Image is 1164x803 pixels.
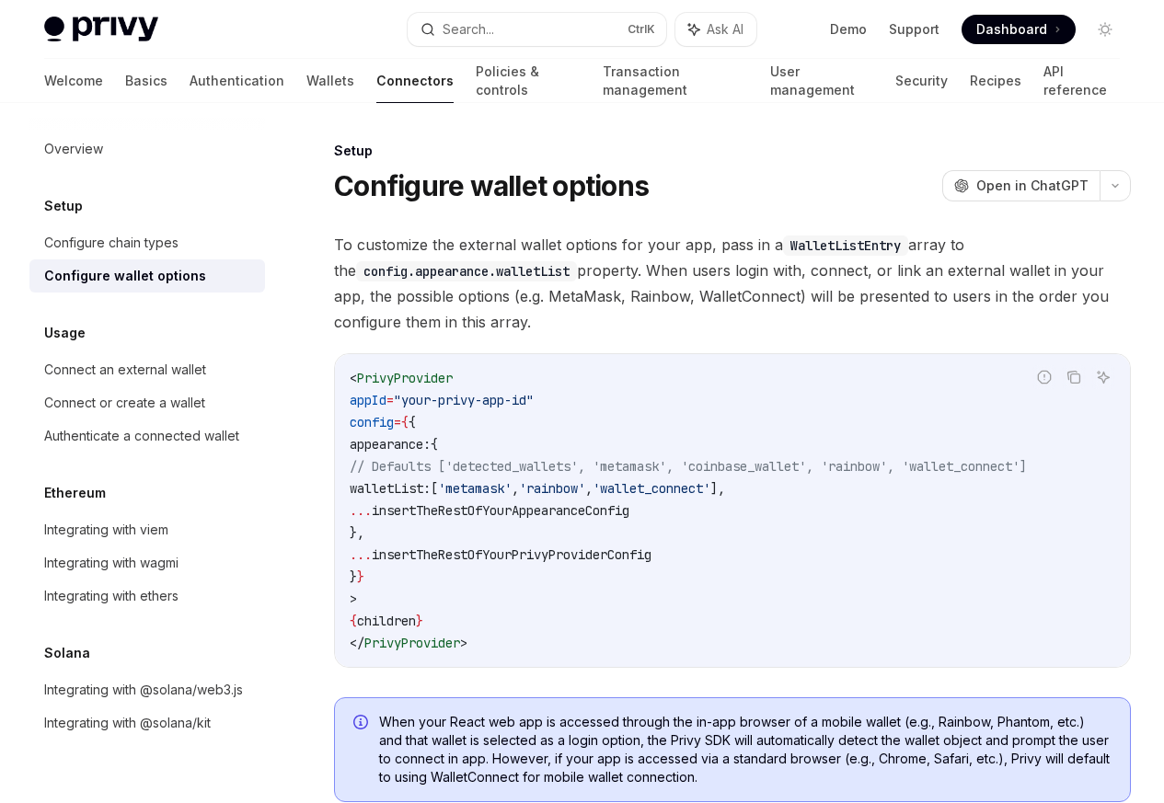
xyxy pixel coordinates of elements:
button: Copy the contents from the code block [1062,365,1086,389]
span: "your-privy-app-id" [394,392,534,408]
a: API reference [1043,59,1120,103]
div: Integrating with wagmi [44,552,179,574]
a: Integrating with @solana/web3.js [29,673,265,706]
span: insertTheRestOfYourPrivyProviderConfig [372,546,651,563]
span: PrivyProvider [364,635,460,651]
span: To customize the external wallet options for your app, pass in a array to the property. When user... [334,232,1131,335]
a: Recipes [970,59,1021,103]
a: Integrating with ethers [29,579,265,613]
button: Open in ChatGPT [942,170,1100,201]
a: Transaction management [603,59,748,103]
img: light logo [44,17,158,42]
a: Connect an external wallet [29,353,265,386]
span: 'rainbow' [519,480,585,497]
h5: Solana [44,642,90,664]
span: When your React web app is accessed through the in-app browser of a mobile wallet (e.g., Rainbow,... [379,713,1112,786]
a: Security [895,59,948,103]
a: Configure chain types [29,226,265,259]
div: Integrating with @solana/web3.js [44,679,243,701]
code: config.appearance.walletList [356,261,577,281]
h1: Configure wallet options [334,169,649,202]
span: ], [710,480,725,497]
span: } [416,613,423,629]
a: Authenticate a connected wallet [29,419,265,453]
a: Integrating with @solana/kit [29,706,265,740]
a: Integrating with viem [29,513,265,546]
a: Connectors [376,59,454,103]
button: Search...CtrlK [408,13,666,46]
button: Ask AI [675,13,756,46]
div: Search... [443,18,494,40]
svg: Info [353,715,372,733]
button: Ask AI [1091,365,1115,389]
span: Open in ChatGPT [976,177,1089,195]
span: children [357,613,416,629]
div: Overview [44,138,103,160]
div: Integrating with ethers [44,585,179,607]
span: appearance: [350,436,431,453]
a: Welcome [44,59,103,103]
a: Support [889,20,939,39]
a: User management [770,59,873,103]
span: </ [350,635,364,651]
span: } [357,568,364,585]
span: > [350,591,357,607]
span: Dashboard [976,20,1047,39]
span: config [350,414,394,430]
span: [ [431,480,438,497]
button: Toggle dark mode [1090,15,1120,44]
span: insertTheRestOfYourAppearanceConfig [372,502,629,519]
a: Overview [29,132,265,166]
span: Ask AI [707,20,743,39]
div: Authenticate a connected wallet [44,425,239,447]
span: { [431,436,438,453]
span: walletList: [350,480,431,497]
span: < [350,370,357,386]
span: = [394,414,401,430]
div: Connect an external wallet [44,359,206,381]
span: 'metamask' [438,480,512,497]
span: Ctrl K [628,22,655,37]
h5: Setup [44,195,83,217]
span: , [585,480,593,497]
a: Dashboard [962,15,1076,44]
div: Configure wallet options [44,265,206,287]
code: WalletListEntry [783,235,908,256]
span: = [386,392,394,408]
span: } [350,568,357,585]
a: Basics [125,59,167,103]
span: > [460,635,467,651]
span: { [401,414,409,430]
span: { [350,613,357,629]
h5: Usage [44,322,86,344]
h5: Ethereum [44,482,106,504]
a: Wallets [306,59,354,103]
span: ... [350,502,372,519]
div: Setup [334,142,1131,160]
span: , [512,480,519,497]
a: Integrating with wagmi [29,546,265,579]
a: Policies & controls [476,59,581,103]
span: 'wallet_connect' [593,480,710,497]
span: appId [350,392,386,408]
span: PrivyProvider [357,370,453,386]
span: }, [350,524,364,541]
div: Configure chain types [44,232,179,254]
div: Integrating with @solana/kit [44,712,211,734]
div: Integrating with viem [44,519,168,541]
a: Demo [830,20,867,39]
button: Report incorrect code [1032,365,1056,389]
a: Authentication [190,59,284,103]
span: { [409,414,416,430]
span: // Defaults ['detected_wallets', 'metamask', 'coinbase_wallet', 'rainbow', 'wallet_connect'] [350,458,1027,475]
span: ... [350,546,372,563]
a: Connect or create a wallet [29,386,265,419]
div: Connect or create a wallet [44,392,205,414]
a: Configure wallet options [29,259,265,293]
